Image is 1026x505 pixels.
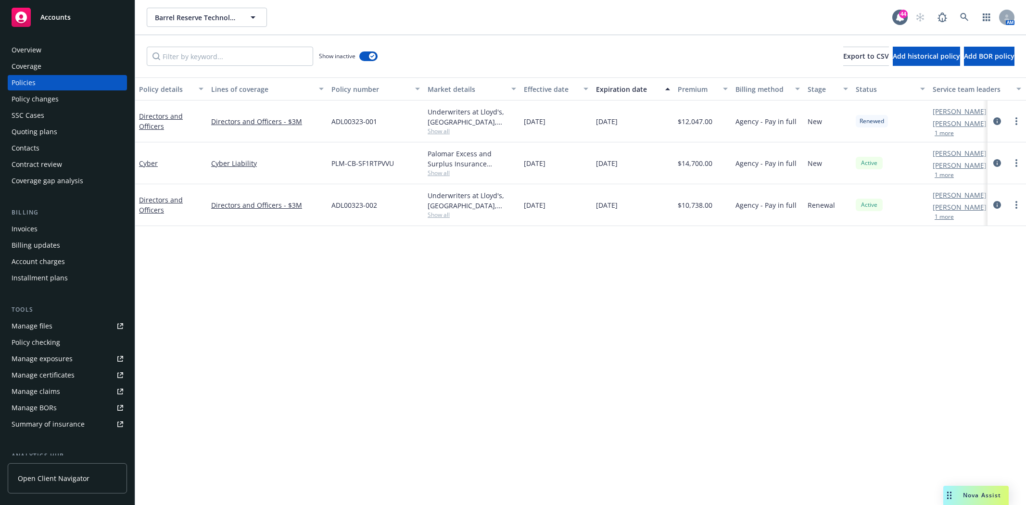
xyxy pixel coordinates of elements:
a: circleInformation [991,199,1003,211]
div: Lines of coverage [211,84,313,94]
div: Contract review [12,157,62,172]
a: Installment plans [8,270,127,286]
span: Show all [428,127,516,135]
a: Coverage gap analysis [8,173,127,189]
a: Directors and Officers - $3M [211,116,324,126]
a: Policy changes [8,91,127,107]
div: Contacts [12,140,39,156]
button: Expiration date [592,77,674,101]
div: Status [856,84,914,94]
div: Manage exposures [12,351,73,366]
a: Quoting plans [8,124,127,139]
div: Manage claims [12,384,60,399]
span: ADL00323-002 [331,200,377,210]
div: Underwriters at Lloyd's, [GEOGRAPHIC_DATA], [PERSON_NAME] of [GEOGRAPHIC_DATA], RT Specialty Insu... [428,107,516,127]
div: Billing updates [12,238,60,253]
a: Coverage [8,59,127,74]
a: Cyber [139,159,158,168]
a: Accounts [8,4,127,31]
div: Overview [12,42,41,58]
button: Lines of coverage [207,77,328,101]
button: Nova Assist [943,486,1009,505]
button: 1 more [935,214,954,220]
div: Market details [428,84,506,94]
span: $12,047.00 [678,116,712,126]
button: Effective date [520,77,592,101]
a: [PERSON_NAME] [933,202,987,212]
a: Cyber Liability [211,158,324,168]
span: [DATE] [524,200,545,210]
div: 44 [899,10,908,18]
div: Policy checking [12,335,60,350]
a: more [1011,115,1022,127]
div: Analytics hub [8,451,127,461]
button: Add BOR policy [964,47,1014,66]
input: Filter by keyword... [147,47,313,66]
div: Underwriters at Lloyd's, [GEOGRAPHIC_DATA], Lloyd's of [GEOGRAPHIC_DATA], AllDigital Specialty In... [428,190,516,211]
a: Directors and Officers [139,195,183,215]
a: [PERSON_NAME] [933,148,987,158]
span: New [808,116,822,126]
span: Add BOR policy [964,51,1014,61]
div: Policies [12,75,36,90]
button: Billing method [732,77,804,101]
span: Agency - Pay in full [735,200,797,210]
a: Search [955,8,974,27]
span: [DATE] [524,158,545,168]
a: more [1011,157,1022,169]
a: [PERSON_NAME] [933,160,987,170]
a: Start snowing [911,8,930,27]
button: Barrel Reserve Technologies Inc. [147,8,267,27]
span: $10,738.00 [678,200,712,210]
button: Policy number [328,77,424,101]
div: Billing method [735,84,789,94]
span: Open Client Navigator [18,473,89,483]
div: Summary of insurance [12,417,85,432]
a: Manage claims [8,384,127,399]
button: Market details [424,77,520,101]
span: Add historical policy [893,51,960,61]
span: $14,700.00 [678,158,712,168]
span: [DATE] [596,116,618,126]
span: [DATE] [524,116,545,126]
a: Policies [8,75,127,90]
div: Coverage gap analysis [12,173,83,189]
button: Service team leaders [929,77,1025,101]
a: Account charges [8,254,127,269]
div: Expiration date [596,84,659,94]
div: Tools [8,305,127,315]
button: Stage [804,77,852,101]
div: Billing [8,208,127,217]
a: Report a Bug [933,8,952,27]
button: Status [852,77,929,101]
a: [PERSON_NAME] [933,190,987,200]
span: ADL00323-001 [331,116,377,126]
a: Contacts [8,140,127,156]
span: Active [860,201,879,209]
span: Show all [428,169,516,177]
a: Manage certificates [8,367,127,383]
div: Manage BORs [12,400,57,416]
span: PLM-CB-SF1RTPVVU [331,158,394,168]
a: more [1011,199,1022,211]
a: Summary of insurance [8,417,127,432]
span: Show inactive [319,52,355,60]
div: Account charges [12,254,65,269]
div: Installment plans [12,270,68,286]
div: Coverage [12,59,41,74]
span: Renewal [808,200,835,210]
a: Manage BORs [8,400,127,416]
span: Renewed [860,117,884,126]
div: Drag to move [943,486,955,505]
span: Agency - Pay in full [735,116,797,126]
div: Policy details [139,84,193,94]
div: Policy number [331,84,409,94]
a: Manage exposures [8,351,127,366]
div: SSC Cases [12,108,44,123]
div: Palomar Excess and Surplus Insurance Company, Palomar, RT Specialty Insurance Services, LLC (RSG ... [428,149,516,169]
span: Active [860,159,879,167]
a: Switch app [977,8,996,27]
a: SSC Cases [8,108,127,123]
a: Directors and Officers - $3M [211,200,324,210]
